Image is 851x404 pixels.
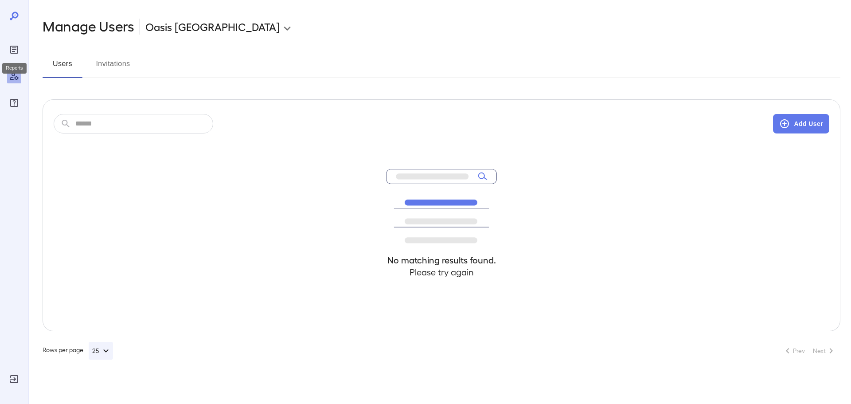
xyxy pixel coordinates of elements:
h4: Please try again [386,266,497,278]
p: Oasis [GEOGRAPHIC_DATA] [145,20,280,34]
div: Reports [2,63,27,74]
h4: No matching results found. [386,254,497,266]
div: Manage Users [7,69,21,83]
div: Rows per page [43,342,113,360]
button: 25 [89,342,113,360]
div: FAQ [7,96,21,110]
button: Invitations [93,57,133,78]
div: Reports [7,43,21,57]
button: Add User [773,114,829,133]
h2: Manage Users [43,18,134,35]
div: Log Out [7,372,21,386]
nav: pagination navigation [778,344,840,358]
button: Users [43,57,82,78]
